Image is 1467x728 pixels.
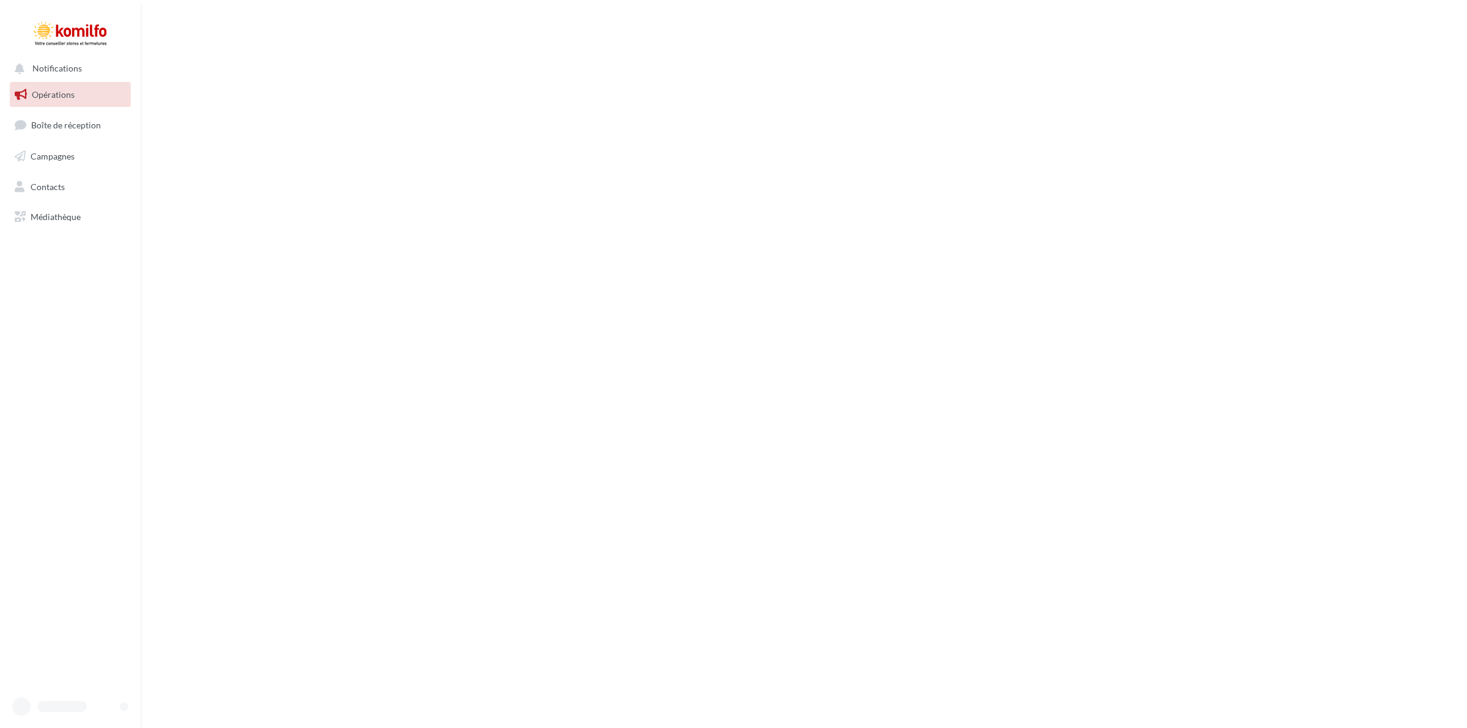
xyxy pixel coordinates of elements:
a: Boîte de réception [7,112,133,138]
span: Opérations [32,89,75,100]
a: Campagnes [7,144,133,169]
a: Contacts [7,174,133,200]
a: Opérations [7,82,133,108]
span: Boîte de réception [31,120,101,130]
span: Médiathèque [31,211,81,222]
span: Campagnes [31,151,75,161]
a: Médiathèque [7,204,133,230]
span: Notifications [32,64,82,74]
span: Contacts [31,181,65,191]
